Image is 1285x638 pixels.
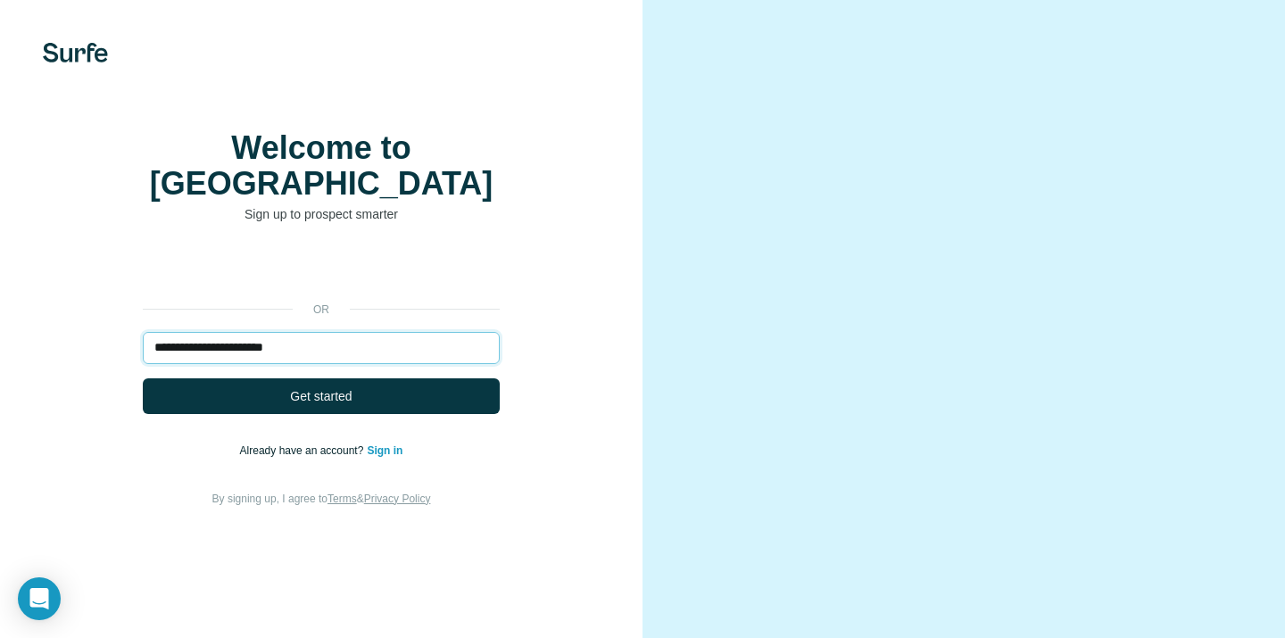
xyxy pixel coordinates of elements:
div: Open Intercom Messenger [18,577,61,620]
button: Get started [143,378,500,414]
iframe: Bouton "Se connecter avec Google" [134,250,509,289]
a: Terms [327,493,357,505]
p: or [293,302,350,318]
span: By signing up, I agree to & [212,493,431,505]
a: Privacy Policy [364,493,431,505]
span: Already have an account? [240,444,368,457]
p: Sign up to prospect smarter [143,205,500,223]
a: Sign in [367,444,402,457]
img: Surfe's logo [43,43,108,62]
span: Get started [290,387,352,405]
h1: Welcome to [GEOGRAPHIC_DATA] [143,130,500,202]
